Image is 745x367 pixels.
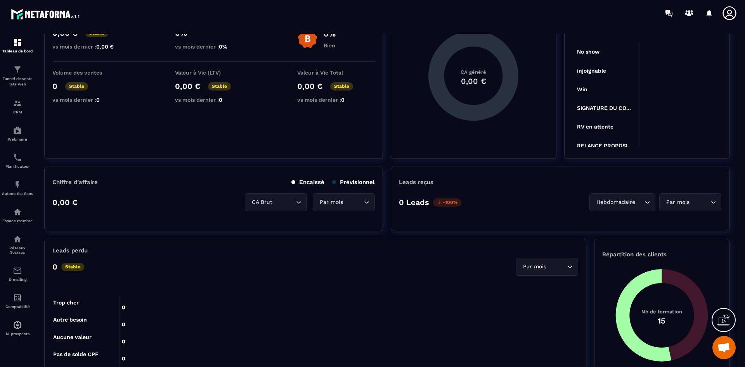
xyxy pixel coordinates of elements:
p: Stable [330,82,353,90]
p: 0,00 € [52,198,78,207]
span: 0,00 € [96,43,114,50]
p: Espace membre [2,219,33,223]
tspan: Aucune valeur [53,334,92,340]
p: Valeur à Vie (LTV) [175,70,253,76]
a: schedulerschedulerPlanificateur [2,147,33,174]
tspan: Trop cher [53,299,79,306]
div: Search for option [245,193,307,211]
span: 0% [219,43,227,50]
span: Par mois [521,263,548,271]
tspan: Pas de solde CPF [53,351,99,357]
p: E-mailing [2,277,33,282]
span: Par mois [664,198,691,207]
p: Tableau de bord [2,49,33,53]
p: Comptabilité [2,304,33,309]
img: email [13,266,22,275]
tspan: Win [577,86,587,92]
p: Stable [65,82,88,90]
p: 0,00 € [175,82,200,91]
input: Search for option [637,198,643,207]
img: formation [13,65,22,74]
p: vs mois dernier : [297,97,375,103]
p: Bien [324,42,336,49]
span: 0 [341,97,345,103]
img: formation [13,99,22,108]
p: vs mois dernier : [175,97,253,103]
img: formation [13,38,22,47]
img: social-network [13,235,22,244]
span: CA Brut [250,198,274,207]
p: 0,00 € [297,82,322,91]
p: Volume des ventes [52,70,130,76]
a: Ouvrir le chat [712,336,736,359]
tspan: Autre besoin [53,317,87,323]
p: Stable [61,263,84,271]
input: Search for option [274,198,294,207]
tspan: SIGNATURE DU CO... [577,105,631,111]
span: Hebdomadaire [594,198,637,207]
div: Search for option [313,193,375,211]
input: Search for option [691,198,709,207]
p: Valeur à Vie Total [297,70,375,76]
tspan: injoignable [577,68,606,74]
img: automations [13,207,22,217]
img: automations [13,320,22,330]
p: Leads reçus [399,179,433,186]
p: vs mois dernier : [52,43,130,50]
p: Chiffre d’affaire [52,179,98,186]
p: Répartition des clients [602,251,721,258]
a: formationformationTunnel de vente Site web [2,59,33,93]
div: Search for option [659,193,721,211]
p: vs mois dernier : [175,43,253,50]
p: Webinaire [2,137,33,141]
a: automationsautomationsEspace membre [2,202,33,229]
span: 0 [219,97,222,103]
span: Par mois [318,198,345,207]
p: Prévisionnel [332,179,375,186]
div: Search for option [516,258,578,276]
p: Tunnel de vente Site web [2,76,33,87]
a: formationformationTableau de bord [2,32,33,59]
p: 0% [324,29,336,38]
p: IA prospects [2,332,33,336]
tspan: RV en attente [577,123,613,130]
img: logo [11,7,81,21]
a: emailemailE-mailing [2,260,33,287]
p: Leads perdu [52,247,88,254]
img: automations [13,180,22,190]
p: 0 [52,262,57,271]
img: automations [13,126,22,135]
img: accountant [13,293,22,303]
span: 0 [96,97,100,103]
img: scheduler [13,153,22,162]
a: formationformationCRM [2,93,33,120]
p: 0 [52,82,57,91]
p: Automatisations [2,191,33,196]
p: Planificateur [2,164,33,169]
input: Search for option [345,198,362,207]
p: -100% [433,198,461,207]
p: Stable [208,82,231,90]
p: vs mois dernier : [52,97,130,103]
tspan: RELANCE PROPOSI... [577,143,632,149]
p: 0 Leads [399,198,429,207]
img: b-badge-o.b3b20ee6.svg [297,28,318,49]
tspan: No show [577,49,600,55]
input: Search for option [548,263,565,271]
a: social-networksocial-networkRéseaux Sociaux [2,229,33,260]
p: Encaissé [291,179,324,186]
div: Search for option [589,193,655,211]
p: Réseaux Sociaux [2,246,33,254]
a: automationsautomationsAutomatisations [2,174,33,202]
p: CRM [2,110,33,114]
a: accountantaccountantComptabilité [2,287,33,315]
a: automationsautomationsWebinaire [2,120,33,147]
